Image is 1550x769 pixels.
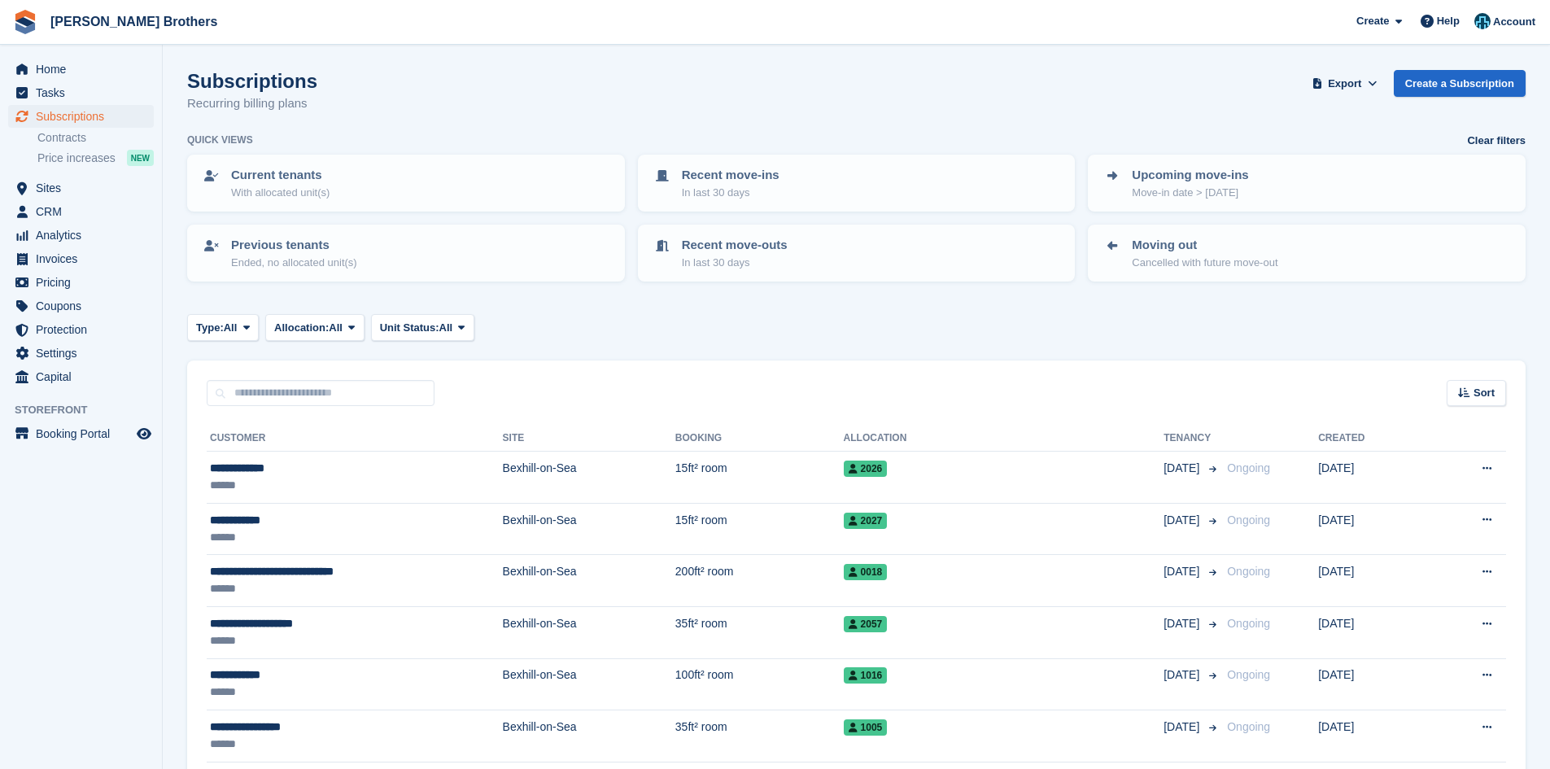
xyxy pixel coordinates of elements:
[503,658,675,710] td: Bexhill-on-Sea
[187,94,317,113] p: Recurring billing plans
[1493,14,1535,30] span: Account
[503,606,675,658] td: Bexhill-on-Sea
[1318,555,1426,607] td: [DATE]
[36,105,133,128] span: Subscriptions
[503,555,675,607] td: Bexhill-on-Sea
[8,200,154,223] a: menu
[8,247,154,270] a: menu
[36,177,133,199] span: Sites
[36,318,133,341] span: Protection
[8,177,154,199] a: menu
[503,426,675,452] th: Site
[1394,70,1526,97] a: Create a Subscription
[207,426,503,452] th: Customer
[8,224,154,247] a: menu
[844,667,888,684] span: 1016
[8,81,154,104] a: menu
[682,236,788,255] p: Recent move-outs
[1164,426,1220,452] th: Tenancy
[13,10,37,34] img: stora-icon-8386f47178a22dfd0bd8f6a31ec36ba5ce8667c1dd55bd0f319d3a0aa187defe.svg
[1089,156,1524,210] a: Upcoming move-ins Move-in date > [DATE]
[682,166,779,185] p: Recent move-ins
[1132,236,1277,255] p: Moving out
[36,224,133,247] span: Analytics
[8,422,154,445] a: menu
[1164,460,1203,477] span: [DATE]
[36,200,133,223] span: CRM
[36,422,133,445] span: Booking Portal
[37,151,116,166] span: Price increases
[675,426,844,452] th: Booking
[8,295,154,317] a: menu
[844,426,1164,452] th: Allocation
[37,149,154,167] a: Price increases NEW
[844,461,888,477] span: 2026
[503,452,675,504] td: Bexhill-on-Sea
[503,503,675,555] td: Bexhill-on-Sea
[187,314,259,341] button: Type: All
[37,130,154,146] a: Contracts
[1318,710,1426,762] td: [DATE]
[196,320,224,336] span: Type:
[1318,503,1426,555] td: [DATE]
[1474,385,1495,401] span: Sort
[8,105,154,128] a: menu
[1318,426,1426,452] th: Created
[1132,255,1277,271] p: Cancelled with future move-out
[231,255,357,271] p: Ended, no allocated unit(s)
[675,710,844,762] td: 35ft² room
[371,314,474,341] button: Unit Status: All
[36,81,133,104] span: Tasks
[640,156,1074,210] a: Recent move-ins In last 30 days
[380,320,439,336] span: Unit Status:
[189,226,623,280] a: Previous tenants Ended, no allocated unit(s)
[1164,563,1203,580] span: [DATE]
[36,58,133,81] span: Home
[36,342,133,365] span: Settings
[503,710,675,762] td: Bexhill-on-Sea
[1474,13,1491,29] img: Helen Eldridge
[127,150,154,166] div: NEW
[1318,606,1426,658] td: [DATE]
[134,424,154,443] a: Preview store
[1164,615,1203,632] span: [DATE]
[36,247,133,270] span: Invoices
[675,503,844,555] td: 15ft² room
[1437,13,1460,29] span: Help
[1227,513,1270,527] span: Ongoing
[231,236,357,255] p: Previous tenants
[329,320,343,336] span: All
[1318,658,1426,710] td: [DATE]
[675,658,844,710] td: 100ft² room
[844,564,888,580] span: 0018
[640,226,1074,280] a: Recent move-outs In last 30 days
[265,314,365,341] button: Allocation: All
[1227,617,1270,630] span: Ongoing
[8,365,154,388] a: menu
[1318,452,1426,504] td: [DATE]
[1356,13,1389,29] span: Create
[36,295,133,317] span: Coupons
[8,58,154,81] a: menu
[1309,70,1381,97] button: Export
[224,320,238,336] span: All
[682,255,788,271] p: In last 30 days
[1164,512,1203,529] span: [DATE]
[675,555,844,607] td: 200ft² room
[1132,166,1248,185] p: Upcoming move-ins
[187,133,253,147] h6: Quick views
[439,320,453,336] span: All
[189,156,623,210] a: Current tenants With allocated unit(s)
[231,166,330,185] p: Current tenants
[844,513,888,529] span: 2027
[1089,226,1524,280] a: Moving out Cancelled with future move-out
[274,320,329,336] span: Allocation:
[1227,565,1270,578] span: Ongoing
[675,606,844,658] td: 35ft² room
[231,185,330,201] p: With allocated unit(s)
[1164,719,1203,736] span: [DATE]
[36,271,133,294] span: Pricing
[1227,720,1270,733] span: Ongoing
[844,616,888,632] span: 2057
[1227,461,1270,474] span: Ongoing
